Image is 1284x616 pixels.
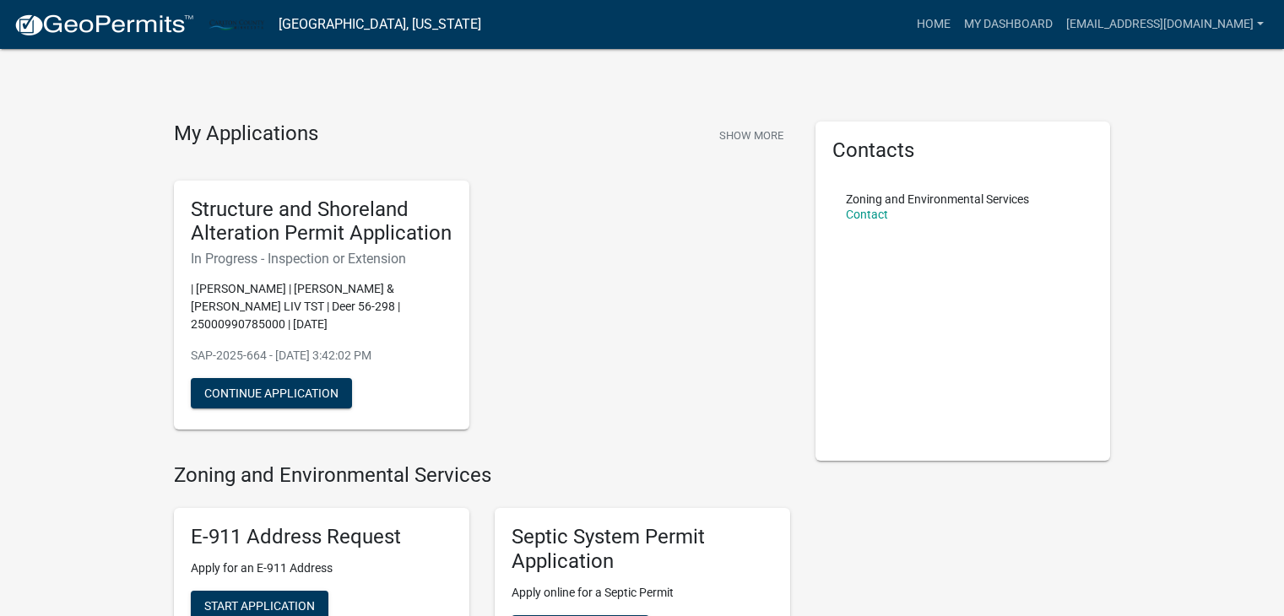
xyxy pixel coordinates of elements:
button: Show More [712,122,790,149]
p: | [PERSON_NAME] | [PERSON_NAME] & [PERSON_NAME] LIV TST | Deer 56-298 | 25000990785000 | [DATE] [191,280,452,333]
a: Contact [846,208,888,221]
a: Home [910,8,957,41]
button: Continue Application [191,378,352,408]
h5: E-911 Address Request [191,525,452,549]
p: Zoning and Environmental Services [846,193,1029,205]
p: Apply online for a Septic Permit [512,584,773,602]
h4: Zoning and Environmental Services [174,463,790,488]
p: SAP-2025-664 - [DATE] 3:42:02 PM [191,347,452,365]
h5: Contacts [832,138,1094,163]
h4: My Applications [174,122,318,147]
a: [GEOGRAPHIC_DATA], [US_STATE] [279,10,481,39]
h5: Septic System Permit Application [512,525,773,574]
h5: Structure and Shoreland Alteration Permit Application [191,197,452,246]
p: Apply for an E-911 Address [191,559,452,577]
span: Start Application [204,598,315,612]
h6: In Progress - Inspection or Extension [191,251,452,267]
a: My Dashboard [957,8,1059,41]
a: [EMAIL_ADDRESS][DOMAIN_NAME] [1059,8,1270,41]
img: Carlton County, Minnesota [208,13,265,35]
